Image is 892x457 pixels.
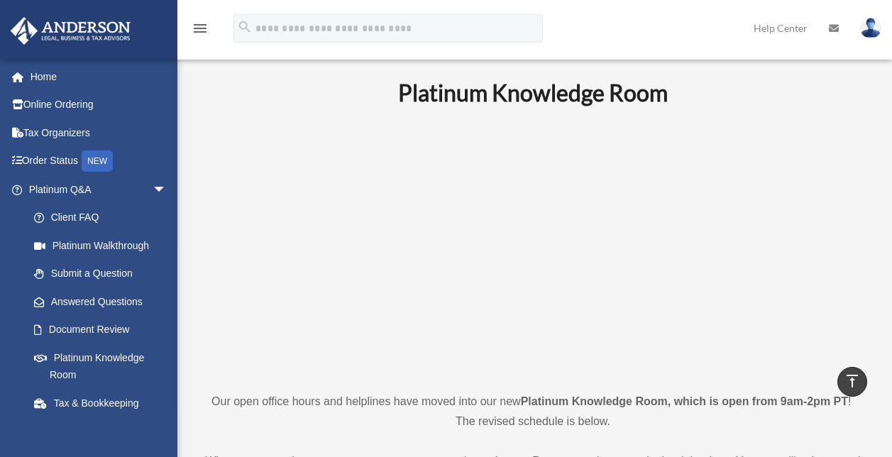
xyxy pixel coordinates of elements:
span: arrow_drop_down [153,175,181,204]
a: Tax & Bookkeeping Packages [20,389,188,434]
i: menu [192,20,209,37]
b: Platinum Knowledge Room [398,79,668,106]
a: Document Review [20,316,188,344]
a: Client FAQ [20,204,188,232]
a: Answered Questions [20,287,188,316]
a: Platinum Walkthrough [20,231,188,260]
a: Online Ordering [10,91,188,119]
p: Our open office hours and helplines have moved into our new ! The revised schedule is below. [202,392,864,431]
a: Submit a Question [20,260,188,288]
i: vertical_align_top [844,373,861,390]
a: Tax Organizers [10,119,188,147]
i: search [237,19,253,35]
a: Order StatusNEW [10,147,188,176]
a: Home [10,62,188,91]
iframe: 231110_Toby_KnowledgeRoom [320,126,746,365]
strong: Platinum Knowledge Room, which is open from 9am-2pm PT [521,395,848,407]
img: User Pic [860,18,881,38]
a: menu [192,25,209,37]
div: NEW [82,150,113,172]
a: vertical_align_top [837,367,867,397]
img: Anderson Advisors Platinum Portal [6,17,135,45]
a: Platinum Q&Aarrow_drop_down [10,175,188,204]
a: Platinum Knowledge Room [20,343,181,389]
